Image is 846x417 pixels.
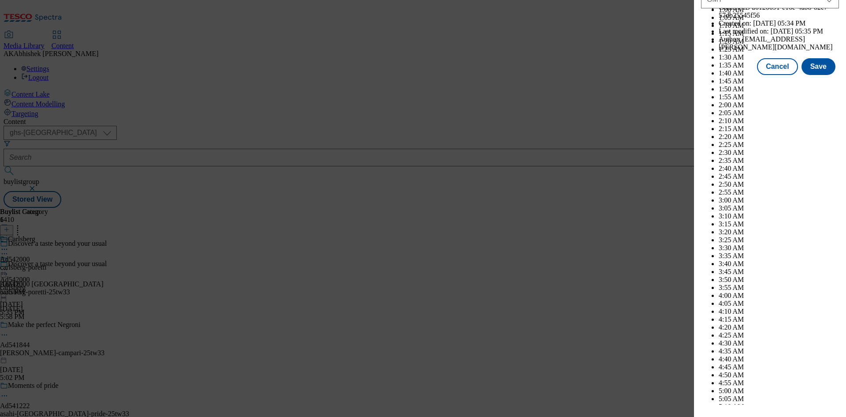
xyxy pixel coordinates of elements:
li: 4:05 AM [719,300,839,308]
li: 2:35 AM [719,157,839,165]
li: 5:05 AM [719,395,839,403]
li: 5:10 AM [719,403,839,411]
li: 3:55 AM [719,284,839,292]
li: 3:35 AM [719,252,839,260]
li: 4:45 AM [719,363,839,371]
li: 2:40 AM [719,165,839,173]
li: 3:30 AM [719,244,839,252]
li: 3:25 AM [719,236,839,244]
li: 4:00 AM [719,292,839,300]
li: 5:00 AM [719,387,839,395]
li: 1:50 AM [719,85,839,93]
li: 4:55 AM [719,379,839,387]
li: 2:45 AM [719,173,839,180]
li: 3:50 AM [719,276,839,284]
li: 2:05 AM [719,109,839,117]
li: 1:00 AM [719,6,839,14]
li: 4:30 AM [719,339,839,347]
li: 4:40 AM [719,355,839,363]
li: 1:20 AM [719,38,839,45]
li: 4:20 AM [719,323,839,331]
button: Cancel [757,58,798,75]
li: 1:35 AM [719,61,839,69]
li: 2:20 AM [719,133,839,141]
li: 1:55 AM [719,93,839,101]
li: 2:00 AM [719,101,839,109]
li: 1:25 AM [719,45,839,53]
li: 4:10 AM [719,308,839,316]
li: 2:15 AM [719,125,839,133]
li: 1:30 AM [719,53,839,61]
li: 3:45 AM [719,268,839,276]
li: 2:30 AM [719,149,839,157]
li: 1:15 AM [719,30,839,38]
li: 3:40 AM [719,260,839,268]
li: 2:10 AM [719,117,839,125]
li: 3:20 AM [719,228,839,236]
li: 1:40 AM [719,69,839,77]
li: 4:25 AM [719,331,839,339]
li: 2:55 AM [719,188,839,196]
li: 3:00 AM [719,196,839,204]
button: Save [801,58,835,75]
li: 2:50 AM [719,180,839,188]
li: 3:10 AM [719,212,839,220]
li: 2:25 AM [719,141,839,149]
li: 1:05 AM [719,14,839,22]
li: 3:05 AM [719,204,839,212]
li: 4:15 AM [719,316,839,323]
li: 1:10 AM [719,22,839,30]
li: 4:35 AM [719,347,839,355]
li: 1:45 AM [719,77,839,85]
li: 3:15 AM [719,220,839,228]
li: 4:50 AM [719,371,839,379]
